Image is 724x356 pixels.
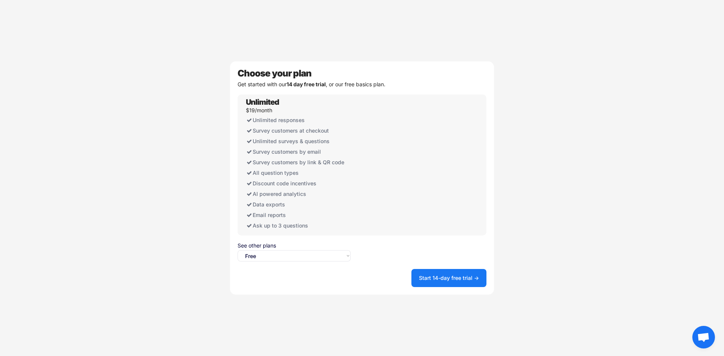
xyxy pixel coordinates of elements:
[246,125,350,136] div: Survey customers at checkout
[246,199,350,210] div: Data exports
[246,108,272,113] div: $19/month
[238,69,486,78] div: Choose your plan
[238,243,351,248] div: See other plans
[411,269,486,287] button: Start 14-day free trial →
[246,157,350,168] div: Survey customers by link & QR code
[238,82,486,87] div: Get started with our , or our free basics plan.
[246,220,350,231] div: Ask up to 3 questions
[246,168,350,178] div: All question types
[246,178,350,189] div: Discount code incentives
[692,326,715,348] div: Open chat
[287,81,326,87] strong: 14 day free trial
[246,115,350,125] div: Unlimited responses
[246,147,350,157] div: Survey customers by email
[246,98,279,106] div: Unlimited
[246,189,350,199] div: AI powered analytics
[246,210,350,220] div: Email reports
[246,136,350,147] div: Unlimited surveys & questions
